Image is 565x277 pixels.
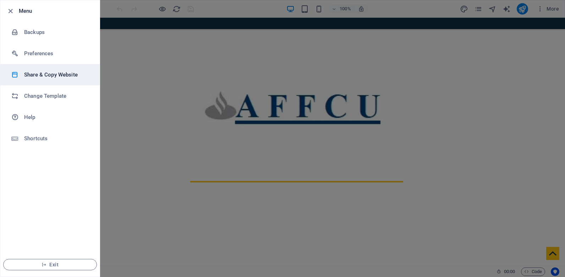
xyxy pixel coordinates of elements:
a: Help [0,107,100,128]
h6: Change Template [24,92,90,100]
h6: Backups [24,28,90,36]
h6: Preferences [24,49,90,58]
h6: Share & Copy Website [24,70,90,79]
button: Exit [3,259,97,270]
h6: Menu [19,7,94,15]
h6: Shortcuts [24,134,90,143]
h6: Help [24,113,90,121]
span: Exit [9,262,91,267]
